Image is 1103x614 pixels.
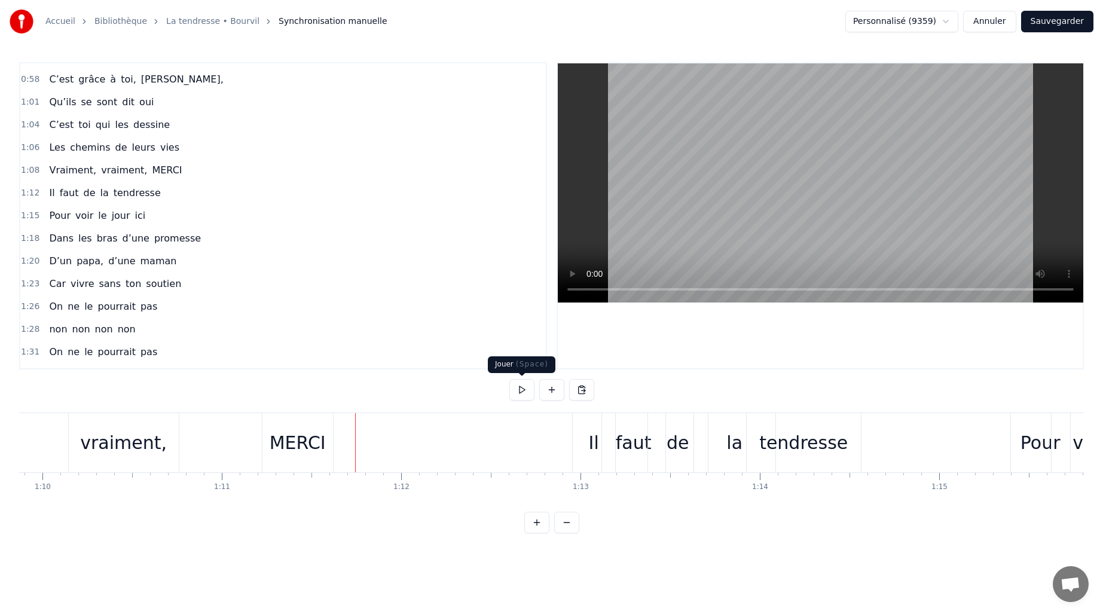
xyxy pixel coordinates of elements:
[83,300,94,313] span: le
[667,429,689,456] div: de
[77,72,106,86] span: grâce
[214,482,230,492] div: 1:11
[159,140,181,154] span: vies
[48,209,72,222] span: Pour
[21,187,39,199] span: 1:12
[48,72,75,86] span: C’est
[589,429,599,456] div: Il
[616,429,652,456] div: faut
[82,186,96,200] span: de
[21,74,39,85] span: 0:58
[759,429,848,456] div: tendresse
[66,300,81,313] span: ne
[1053,566,1089,602] a: Ouvrir le chat
[69,140,111,154] span: chemins
[94,118,112,132] span: qui
[121,231,151,245] span: d’une
[94,322,114,336] span: non
[131,140,157,154] span: leurs
[94,16,147,28] a: Bibliothèque
[752,482,768,492] div: 1:14
[21,346,39,358] span: 1:31
[96,300,136,313] span: pourrait
[48,186,56,200] span: Il
[931,482,948,492] div: 1:15
[1020,429,1061,456] div: Pour
[75,254,105,268] span: papa,
[516,360,548,368] span: ( Space )
[279,16,387,28] span: Synchronisation manuelle
[117,322,137,336] span: non
[21,323,39,335] span: 1:28
[48,254,73,268] span: D’un
[48,322,68,336] span: non
[48,231,75,245] span: Dans
[140,72,225,86] span: [PERSON_NAME],
[69,277,95,291] span: vivre
[48,277,67,291] span: Car
[80,95,93,109] span: se
[21,164,39,176] span: 1:08
[59,186,80,200] span: faut
[134,209,147,222] span: ici
[97,277,122,291] span: sans
[112,368,162,381] span: tendresse
[35,482,51,492] div: 1:10
[270,429,326,456] div: MERCI
[77,231,93,245] span: les
[74,209,94,222] span: voir
[573,482,589,492] div: 1:13
[48,140,66,154] span: Les
[114,140,129,154] span: de
[45,16,387,28] nav: breadcrumb
[139,345,158,359] span: pas
[112,186,162,200] span: tendresse
[96,231,119,245] span: bras
[21,142,39,154] span: 1:06
[97,209,108,222] span: le
[21,119,39,131] span: 1:04
[48,345,64,359] span: On
[21,278,39,290] span: 1:23
[21,96,39,108] span: 1:01
[963,11,1016,32] button: Annuler
[100,163,148,177] span: vraiment,
[77,118,92,132] span: toi
[21,210,39,222] span: 1:15
[124,277,142,291] span: ton
[151,163,183,177] span: MERCI
[21,233,39,245] span: 1:18
[45,16,75,28] a: Accueil
[48,163,97,177] span: Vraiment,
[96,345,136,359] span: pourrait
[153,231,202,245] span: promesse
[726,429,743,456] div: la
[393,482,410,492] div: 1:12
[166,16,259,28] a: La tendresse • Bourvil
[48,118,75,132] span: C’est
[80,429,167,456] div: vraiment,
[96,95,119,109] span: sont
[121,95,136,109] span: dit
[138,95,155,109] span: oui
[109,72,117,86] span: à
[21,255,39,267] span: 1:20
[71,322,91,336] span: non
[48,95,77,109] span: Qu’ils
[107,254,136,268] span: d’une
[21,301,39,313] span: 1:26
[83,345,94,359] span: le
[488,356,555,373] div: Jouer
[139,300,158,313] span: pas
[82,368,96,381] span: de
[111,209,132,222] span: jour
[66,345,81,359] span: ne
[132,118,171,132] span: dessine
[139,254,178,268] span: maman
[114,118,130,132] span: les
[99,186,109,200] span: la
[99,368,109,381] span: la
[120,72,138,86] span: toi,
[10,10,33,33] img: youka
[1021,11,1093,32] button: Sauvegarder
